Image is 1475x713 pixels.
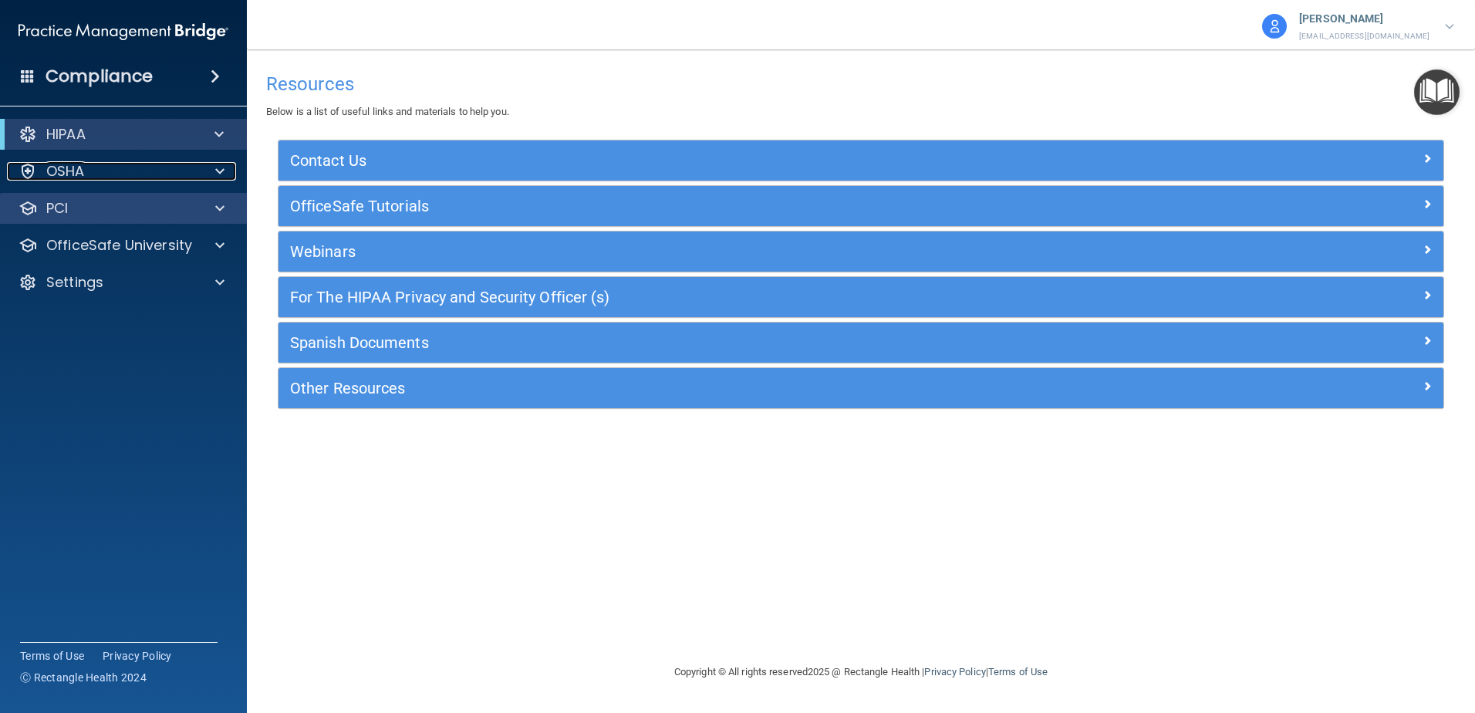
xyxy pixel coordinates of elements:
[46,236,192,255] p: OfficeSafe University
[290,243,1141,260] h5: Webinars
[1299,29,1429,43] p: [EMAIL_ADDRESS][DOMAIN_NAME]
[290,198,1141,215] h5: OfficeSafe Tutorials
[1208,603,1456,665] iframe: Drift Widget Chat Controller
[19,125,224,144] a: HIPAA
[46,273,103,292] p: Settings
[19,199,224,218] a: PCI
[290,239,1432,264] a: Webinars
[19,16,228,47] img: PMB logo
[46,125,86,144] p: HIPAA
[1299,9,1429,29] p: [PERSON_NAME]
[290,334,1141,351] h5: Spanish Documents
[19,236,224,255] a: OfficeSafe University
[579,647,1143,697] div: Copyright © All rights reserved 2025 @ Rectangle Health | |
[290,380,1141,397] h5: Other Resources
[290,194,1432,218] a: OfficeSafe Tutorials
[266,106,509,117] span: Below is a list of useful links and materials to help you.
[103,648,172,664] a: Privacy Policy
[1414,69,1460,115] button: Open Resource Center
[290,285,1432,309] a: For The HIPAA Privacy and Security Officer (s)
[46,66,153,87] h4: Compliance
[988,666,1048,678] a: Terms of Use
[46,162,85,181] p: OSHA
[20,648,84,664] a: Terms of Use
[1262,14,1287,39] img: avatar.17b06cb7.svg
[266,74,1456,94] h4: Resources
[20,670,147,685] span: Ⓒ Rectangle Health 2024
[290,330,1432,355] a: Spanish Documents
[290,148,1432,173] a: Contact Us
[290,289,1141,306] h5: For The HIPAA Privacy and Security Officer (s)
[46,199,68,218] p: PCI
[19,273,224,292] a: Settings
[1445,24,1454,29] img: arrow-down.227dba2b.svg
[19,162,224,181] a: OSHA
[924,666,985,678] a: Privacy Policy
[290,152,1141,169] h5: Contact Us
[290,376,1432,400] a: Other Resources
